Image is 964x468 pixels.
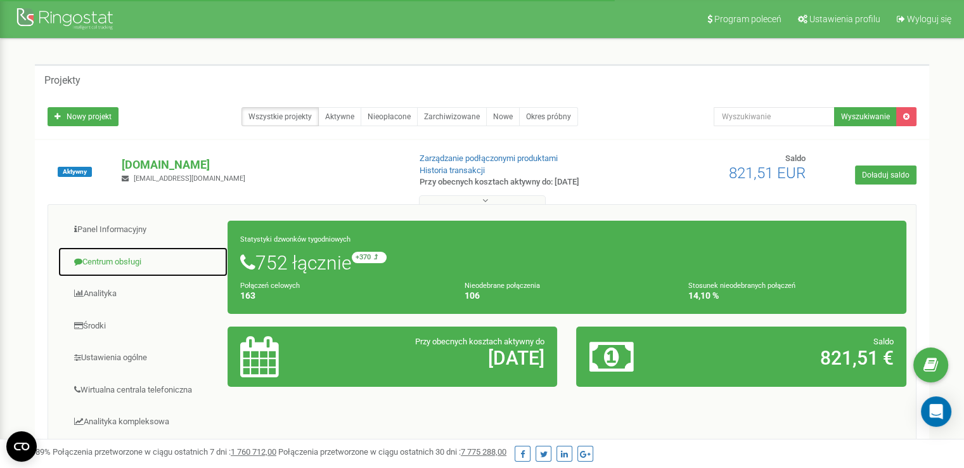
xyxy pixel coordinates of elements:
h4: 14,10 % [688,291,894,301]
a: Zarchiwizowane [417,107,487,126]
input: Wyszukiwanie [714,107,835,126]
span: 821,51 EUR [729,164,806,182]
span: Wyloguj się [907,14,951,24]
span: Saldo [785,153,806,163]
a: Nowy projekt [48,107,119,126]
span: Połączenia przetworzone w ciągu ostatnich 7 dni : [53,447,276,457]
u: 7 775 288,00 [461,447,506,457]
a: Wszystkie projekty [241,107,319,126]
button: Open CMP widget [6,431,37,462]
span: Połączenia przetworzone w ciągu ostatnich 30 dni : [278,447,506,457]
a: Doładuj saldo [855,166,916,185]
small: Nieodebrane połączenia [465,282,540,290]
h5: Projekty [44,75,80,86]
h4: 106 [465,291,670,301]
span: [EMAIL_ADDRESS][DOMAIN_NAME] [134,174,245,183]
p: Przy obecnych kosztach aktywny do: [DATE] [420,176,622,188]
a: Centrum obsługi [58,247,228,278]
a: Analityka [58,278,228,309]
h1: 752 łącznie [240,252,894,273]
div: Open Intercom Messenger [921,396,951,427]
span: Aktywny [58,167,92,177]
small: Stosunek nieodebranych połączeń [688,282,795,290]
p: [DOMAIN_NAME] [122,157,399,173]
a: Okres próbny [519,107,578,126]
a: Analityka kompleksowa [58,406,228,438]
a: Panel Informacyjny [58,214,228,245]
a: Zarządzanie podłączonymi produktami [420,153,558,163]
a: Ustawienia ogólne [58,342,228,374]
button: Wyszukiwanie [834,107,897,126]
span: Przy obecnych kosztach aktywny do [415,337,544,346]
small: +370 [352,252,387,263]
span: Saldo [873,337,894,346]
a: Historia transakcji [420,166,485,175]
h2: [DATE] [348,348,544,368]
a: Nowe [486,107,520,126]
a: Środki [58,311,228,342]
span: Ustawienia profilu [809,14,880,24]
a: Nieopłacone [361,107,418,126]
small: Połączeń celowych [240,282,300,290]
a: Wirtualna centrala telefoniczna [58,375,228,406]
h2: 821,51 € [697,348,894,368]
a: Aktywne [318,107,361,126]
small: Statystyki dzwonków tygodniowych [240,235,350,244]
u: 1 760 712,00 [231,447,276,457]
h4: 163 [240,291,446,301]
span: Program poleceń [714,14,781,24]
